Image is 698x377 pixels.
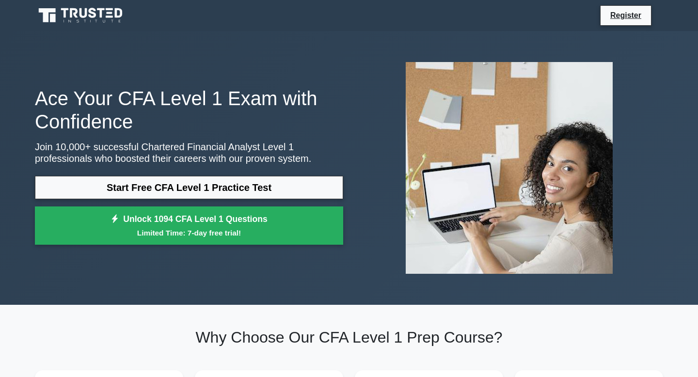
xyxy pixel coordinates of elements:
[35,176,343,199] a: Start Free CFA Level 1 Practice Test
[35,328,663,346] h2: Why Choose Our CFA Level 1 Prep Course?
[35,141,343,164] p: Join 10,000+ successful Chartered Financial Analyst Level 1 professionals who boosted their caree...
[35,87,343,133] h1: Ace Your CFA Level 1 Exam with Confidence
[35,206,343,245] a: Unlock 1094 CFA Level 1 QuestionsLimited Time: 7-day free trial!
[604,9,647,21] a: Register
[47,227,331,238] small: Limited Time: 7-day free trial!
